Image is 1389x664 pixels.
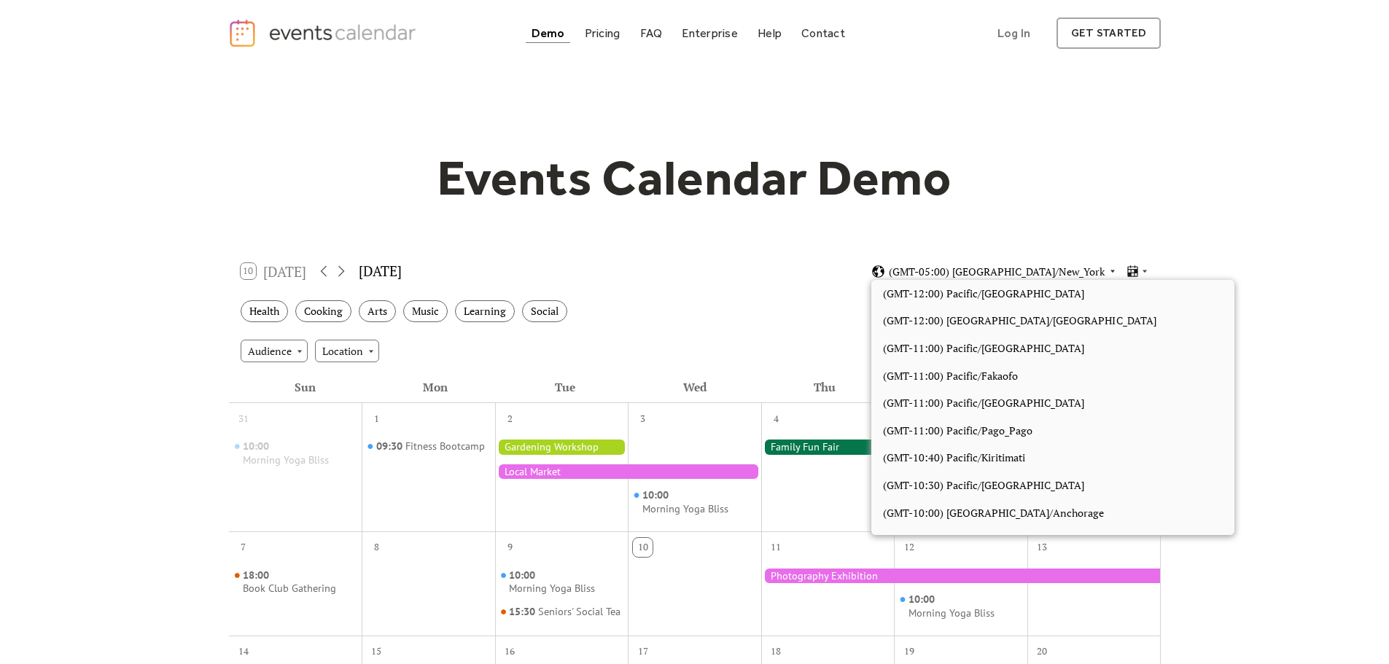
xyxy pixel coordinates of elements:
div: FAQ [640,29,663,37]
span: (GMT-10:00) [GEOGRAPHIC_DATA]/Anchorage [883,505,1105,521]
span: (GMT-11:00) Pacific/Fakaofo [883,368,1019,384]
span: (GMT-11:00) Pacific/[GEOGRAPHIC_DATA] [883,340,1085,356]
div: Pricing [585,29,620,37]
span: (GMT-10:00) [GEOGRAPHIC_DATA]/[GEOGRAPHIC_DATA] [883,532,1156,548]
span: (GMT-12:00) [GEOGRAPHIC_DATA]/[GEOGRAPHIC_DATA] [883,313,1156,329]
span: (GMT-12:00) Pacific/[GEOGRAPHIC_DATA] [883,286,1085,302]
span: (GMT-11:00) Pacific/Pago_Pago [883,423,1033,439]
div: Demo [532,29,565,37]
h1: Events Calendar Demo [415,148,975,208]
a: Contact [795,23,851,43]
a: home [228,18,421,48]
span: (GMT-10:30) Pacific/[GEOGRAPHIC_DATA] [883,477,1085,493]
a: get started [1057,17,1161,49]
span: (GMT-11:00) Pacific/[GEOGRAPHIC_DATA] [883,395,1085,411]
div: Enterprise [682,29,737,37]
a: Help [752,23,787,43]
span: (GMT-10:40) Pacific/Kiritimati [883,450,1026,466]
div: Help [758,29,782,37]
a: Demo [526,23,571,43]
a: Pricing [579,23,626,43]
a: FAQ [634,23,669,43]
a: Log In [983,17,1045,49]
div: Contact [801,29,845,37]
a: Enterprise [676,23,743,43]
